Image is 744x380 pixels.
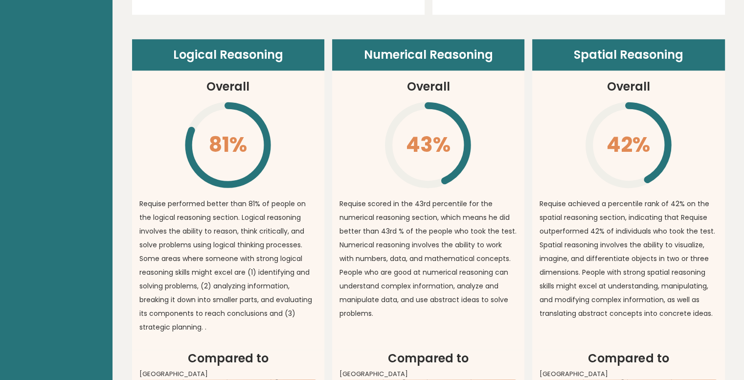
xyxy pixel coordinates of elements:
[139,350,317,367] h2: Compared to
[339,197,517,320] p: Requise scored in the 43rd percentile for the numerical reasoning section, which means he did bet...
[332,39,524,71] header: Numerical Reasoning
[383,100,473,190] svg: \
[607,78,650,95] h3: Overall
[339,372,517,376] span: [GEOGRAPHIC_DATA]
[139,372,317,376] span: [GEOGRAPHIC_DATA]
[540,197,717,320] p: Requise achieved a percentile rank of 42% on the spatial reasoning section, indicating that Requi...
[139,197,317,334] p: Requise performed better than 81% of people on the logical reasoning section. Logical reasoning i...
[132,39,324,71] header: Logical Reasoning
[183,100,272,190] svg: \
[532,39,724,71] header: Spatial Reasoning
[540,350,717,367] h2: Compared to
[206,78,249,95] h3: Overall
[540,372,717,376] span: [GEOGRAPHIC_DATA]
[406,78,450,95] h3: Overall
[584,100,673,190] svg: \
[339,350,517,367] h2: Compared to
